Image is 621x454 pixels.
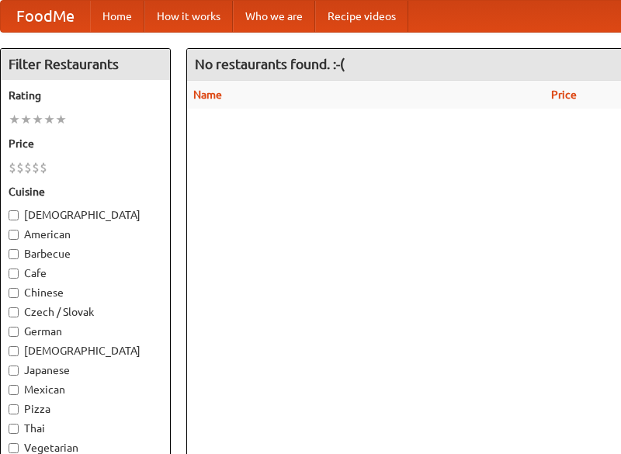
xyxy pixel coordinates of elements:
label: American [9,227,162,242]
input: Pizza [9,404,19,414]
li: $ [9,159,16,176]
label: German [9,324,162,339]
label: Pizza [9,401,162,417]
li: ★ [9,111,20,128]
label: Thai [9,421,162,436]
label: [DEMOGRAPHIC_DATA] [9,343,162,359]
input: [DEMOGRAPHIC_DATA] [9,346,19,356]
a: How it works [144,1,233,32]
input: Mexican [9,385,19,395]
a: Recipe videos [315,1,408,32]
li: ★ [32,111,43,128]
label: Chinese [9,285,162,300]
input: Czech / Slovak [9,307,19,317]
input: Chinese [9,288,19,298]
label: Japanese [9,362,162,378]
input: Cafe [9,269,19,279]
ng-pluralize: No restaurants found. :-( [195,57,345,71]
li: ★ [43,111,55,128]
input: [DEMOGRAPHIC_DATA] [9,210,19,220]
li: ★ [55,111,67,128]
li: $ [32,159,40,176]
li: $ [16,159,24,176]
li: $ [24,159,32,176]
h5: Cuisine [9,184,162,199]
input: Thai [9,424,19,434]
h5: Price [9,136,162,151]
input: Japanese [9,366,19,376]
input: Barbecue [9,249,19,259]
a: Price [551,88,577,101]
li: $ [40,159,47,176]
a: Name [193,88,222,101]
input: German [9,327,19,337]
h5: Rating [9,88,162,103]
label: Mexican [9,382,162,397]
li: ★ [20,111,32,128]
label: [DEMOGRAPHIC_DATA] [9,207,162,223]
a: Home [90,1,144,32]
label: Cafe [9,265,162,281]
a: FoodMe [1,1,90,32]
label: Barbecue [9,246,162,262]
input: Vegetarian [9,443,19,453]
h4: Filter Restaurants [1,49,170,80]
label: Czech / Slovak [9,304,162,320]
input: American [9,230,19,240]
a: Who we are [233,1,315,32]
